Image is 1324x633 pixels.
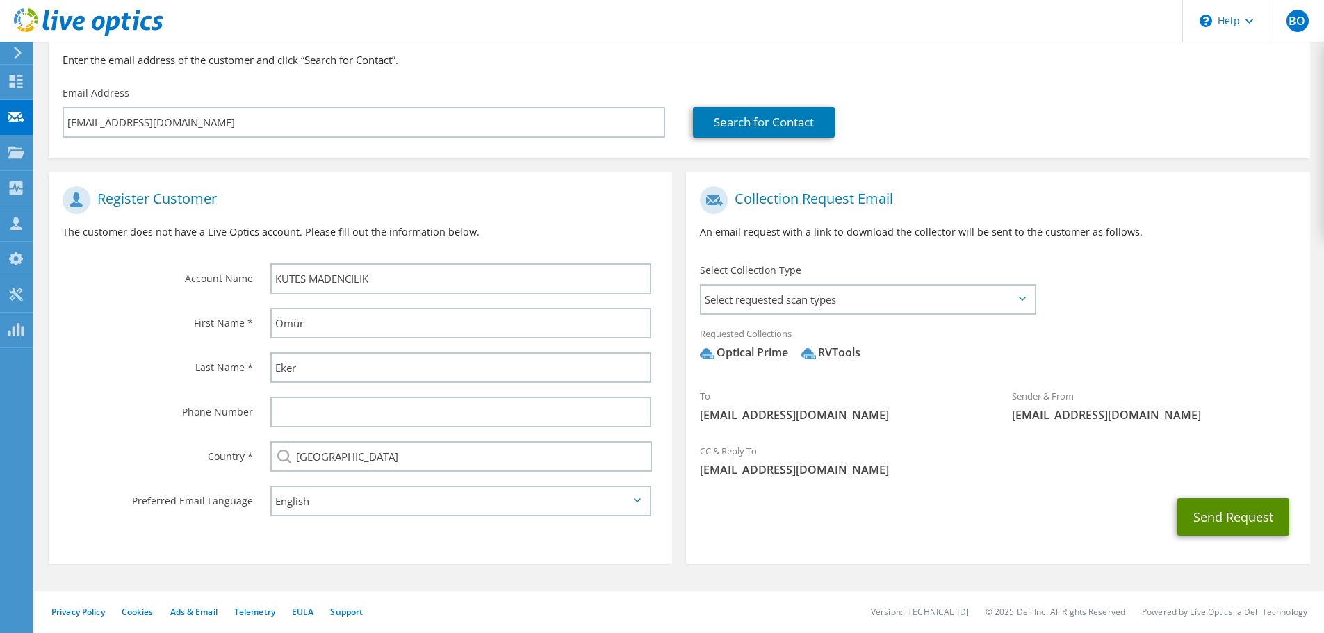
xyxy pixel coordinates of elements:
[1142,606,1307,618] li: Powered by Live Optics, a Dell Technology
[1177,498,1289,536] button: Send Request
[63,308,253,330] label: First Name *
[63,86,129,100] label: Email Address
[170,606,218,618] a: Ads & Email
[63,224,658,240] p: The customer does not have a Live Optics account. Please fill out the information below.
[51,606,105,618] a: Privacy Policy
[693,107,835,138] a: Search for Contact
[1012,407,1296,422] span: [EMAIL_ADDRESS][DOMAIN_NAME]
[700,186,1289,214] h1: Collection Request Email
[63,486,253,508] label: Preferred Email Language
[234,606,275,618] a: Telemetry
[1286,10,1309,32] span: BO
[122,606,154,618] a: Cookies
[986,606,1125,618] li: © 2025 Dell Inc. All Rights Reserved
[686,436,1309,484] div: CC & Reply To
[63,186,651,214] h1: Register Customer
[63,352,253,375] label: Last Name *
[63,397,253,419] label: Phone Number
[701,286,1034,313] span: Select requested scan types
[686,319,1309,375] div: Requested Collections
[700,224,1296,240] p: An email request with a link to download the collector will be sent to the customer as follows.
[63,263,253,286] label: Account Name
[63,441,253,463] label: Country *
[700,263,801,277] label: Select Collection Type
[63,52,1296,67] h3: Enter the email address of the customer and click “Search for Contact”.
[801,345,860,361] div: RVTools
[686,381,998,429] div: To
[1200,15,1212,27] svg: \n
[998,381,1310,429] div: Sender & From
[292,606,313,618] a: EULA
[700,462,1296,477] span: [EMAIL_ADDRESS][DOMAIN_NAME]
[871,606,969,618] li: Version: [TECHNICAL_ID]
[700,407,984,422] span: [EMAIL_ADDRESS][DOMAIN_NAME]
[700,345,788,361] div: Optical Prime
[330,606,363,618] a: Support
